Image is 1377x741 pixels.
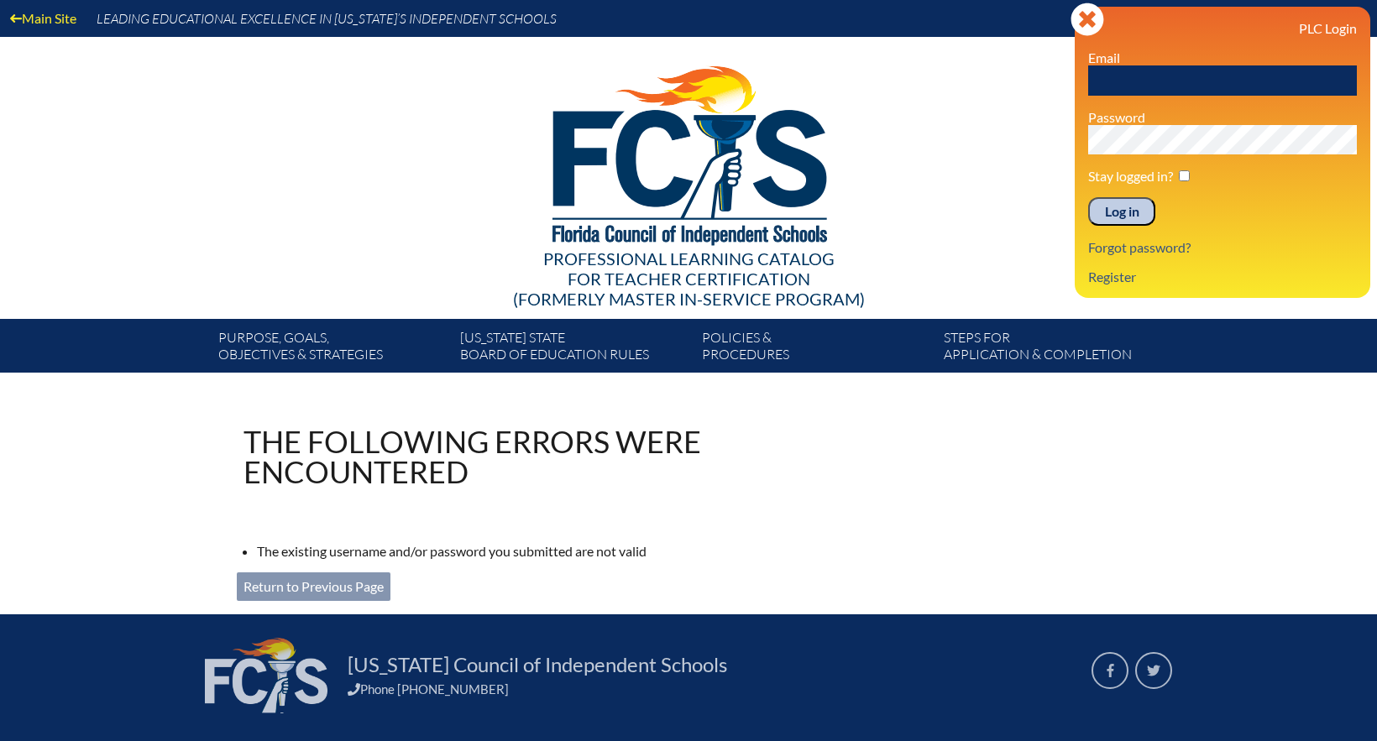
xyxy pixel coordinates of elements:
[1088,20,1357,36] h3: PLC Login
[1081,236,1197,258] a: Forgot password?
[453,326,695,373] a: [US_STATE] StateBoard of Education rules
[237,572,390,601] a: Return to Previous Page
[1088,168,1173,184] label: Stay logged in?
[1071,3,1104,36] svg: Close
[257,540,848,562] li: The existing username and/or password you submitted are not valid
[1088,50,1120,65] label: Email
[212,326,453,373] a: Purpose, goals,objectives & strategies
[937,326,1179,373] a: Steps forapplication & completion
[205,248,1172,309] div: Professional Learning Catalog (formerly Master In-service Program)
[3,7,83,29] a: Main Site
[243,426,835,487] h1: The following errors were encountered
[568,269,810,289] span: for Teacher Certification
[1088,197,1155,226] input: Log in
[341,651,734,678] a: [US_STATE] Council of Independent Schools
[695,326,937,373] a: Policies &Procedures
[348,681,1071,697] div: Phone [PHONE_NUMBER]
[205,638,327,713] img: FCIS_logo_white
[1081,265,1143,288] a: Register
[516,37,862,266] img: FCISlogo221.eps
[1088,109,1145,125] label: Password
